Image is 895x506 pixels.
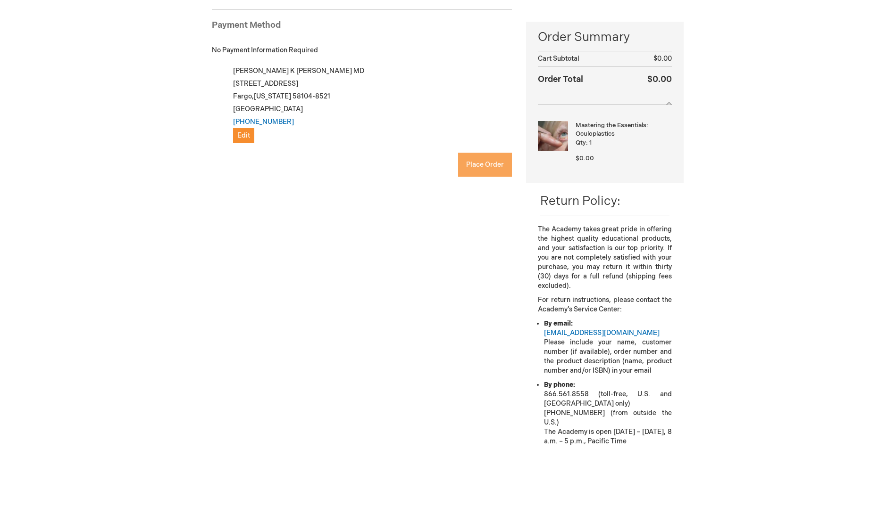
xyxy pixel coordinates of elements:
[544,319,573,327] strong: By email:
[540,194,620,209] span: Return Policy:
[576,139,586,147] span: Qty
[544,319,671,375] li: Please include your name, customer number (if available), order number and the product descriptio...
[576,155,594,162] span: $0.00
[589,139,592,147] span: 1
[212,163,355,200] iframe: reCAPTCHA
[254,92,291,100] span: [US_STATE]
[576,121,669,139] strong: Mastering the Essentials: Oculoplastics
[222,65,512,143] div: [PERSON_NAME] K [PERSON_NAME] MD [STREET_ADDRESS] Fargo , 58104-8521 [GEOGRAPHIC_DATA]
[538,72,583,86] strong: Order Total
[538,29,671,51] span: Order Summary
[538,295,671,314] p: For return instructions, please contact the Academy’s Service Center:
[653,55,672,63] span: $0.00
[233,128,254,143] button: Edit
[466,161,504,169] span: Place Order
[458,153,512,177] button: Place Order
[538,51,627,67] th: Cart Subtotal
[647,74,672,84] span: $0.00
[538,121,568,151] img: Mastering the Essentials: Oculoplastics
[233,118,294,126] a: [PHONE_NUMBER]
[237,131,250,139] span: Edit
[544,380,671,446] li: 866.561.8558 (toll-free, U.S. and [GEOGRAPHIC_DATA] only) [PHONE_NUMBER] (from outside the U.S.) ...
[544,329,660,337] a: [EMAIL_ADDRESS][DOMAIN_NAME]
[212,46,318,54] span: No Payment Information Required
[538,225,671,291] p: The Academy takes great pride in offering the highest quality educational products, and your sati...
[212,19,512,36] div: Payment Method
[544,381,575,389] strong: By phone:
